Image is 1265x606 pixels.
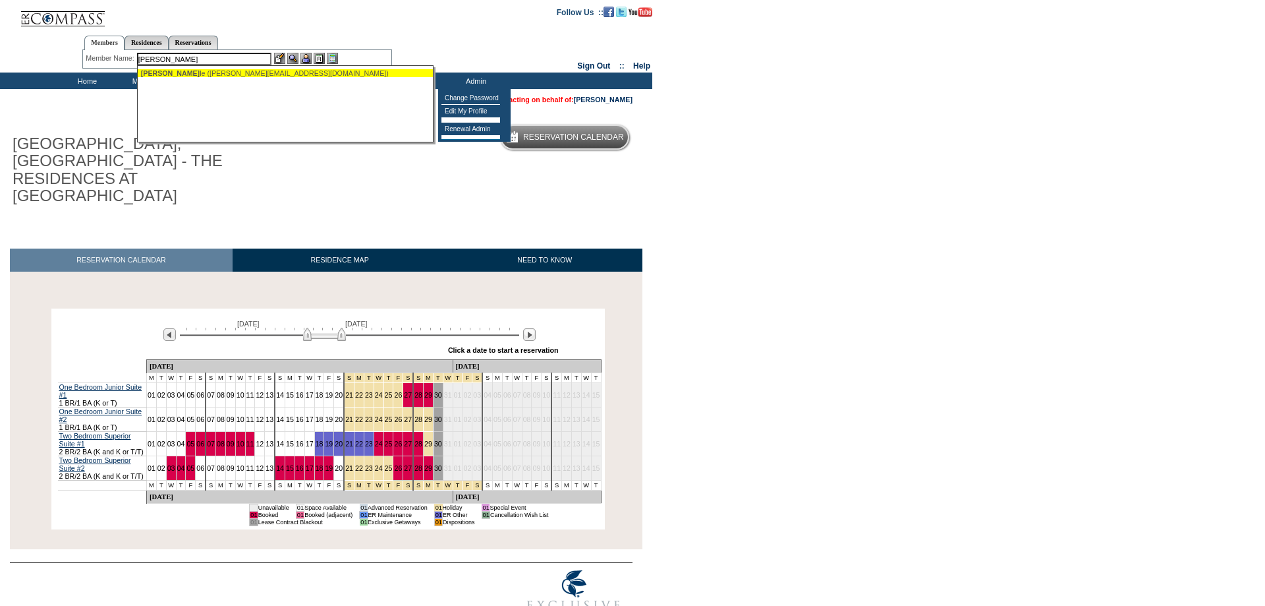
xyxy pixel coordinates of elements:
a: 06 [196,415,204,423]
img: b_calculator.gif [327,53,338,64]
td: 12 [562,407,572,431]
a: 24 [375,464,383,472]
a: 05 [186,391,194,399]
a: Residences [125,36,169,49]
td: 04 [482,382,492,407]
td: 31 [443,382,453,407]
a: 18 [316,440,323,448]
a: 30 [434,391,442,399]
a: 09 [227,464,235,472]
a: 14 [276,440,284,448]
td: 14 [581,382,591,407]
a: 27 [404,464,412,472]
span: [DATE] [345,320,368,328]
td: [DATE] [453,359,601,373]
td: Renewal Admin [441,123,500,136]
a: 17 [306,415,314,423]
td: 09 [532,431,542,456]
a: 01 [148,440,155,448]
a: 03 [167,464,175,472]
td: 08 [522,382,532,407]
a: 16 [296,464,304,472]
a: [PERSON_NAME] [574,96,632,104]
td: Christmas [344,373,354,382]
td: 1 BR/1 BA (K or T) [58,407,147,431]
td: 15 [591,407,601,431]
a: Reservations [169,36,218,49]
td: T [502,373,512,382]
td: 08 [522,407,532,431]
img: Next [523,328,536,341]
a: Subscribe to our YouTube Channel [629,7,652,15]
td: 11 [551,431,561,456]
td: M [146,373,156,382]
a: 24 [375,391,383,399]
td: T [314,373,324,382]
td: 13 [571,382,581,407]
a: Sign Out [577,61,610,71]
a: 22 [355,440,363,448]
a: 23 [365,440,373,448]
td: S [206,480,215,490]
a: 24 [375,440,383,448]
img: Follow us on Twitter [616,7,627,17]
div: Member Name: [86,53,136,64]
a: 23 [365,464,373,472]
a: 11 [246,391,254,399]
a: 05 [186,464,194,472]
a: 15 [286,415,294,423]
img: Reservations [314,53,325,64]
a: 11 [246,415,254,423]
a: 19 [325,464,333,472]
td: Edit My Profile [441,105,500,118]
td: 11 [551,382,561,407]
a: 05 [186,415,194,423]
td: T [176,480,186,490]
td: S [275,480,285,490]
td: T [225,480,235,490]
td: W [304,480,314,490]
td: W [235,373,245,382]
a: 04 [177,415,185,423]
a: 21 [345,391,353,399]
td: [DATE] [146,359,453,373]
span: [PERSON_NAME] [141,69,200,77]
a: 29 [424,440,432,448]
a: 11 [246,440,254,448]
a: 17 [306,391,314,399]
a: 06 [196,464,204,472]
img: Subscribe to our YouTube Channel [629,7,652,17]
td: W [235,480,245,490]
td: New Year's [433,373,443,382]
td: 01 [453,382,463,407]
td: 2 BR/2 BA (K and K or T/T) [58,456,147,480]
a: 12 [256,415,264,423]
a: 26 [394,415,402,423]
td: Christmas [354,373,364,382]
div: Click a date to start a reservation [448,346,559,354]
td: T [156,480,166,490]
td: 09 [532,456,542,480]
td: 08 [522,456,532,480]
a: 14 [276,464,284,472]
a: 11 [246,464,254,472]
a: 01 [148,391,155,399]
a: 02 [157,464,165,472]
a: One Bedroom Junior Suite #2 [59,408,142,423]
td: 01 [453,431,463,456]
td: S [206,373,215,382]
td: New Year's [443,373,453,382]
a: 18 [316,415,323,423]
a: 04 [177,440,185,448]
td: 31 [443,431,453,456]
a: 18 [316,391,323,399]
a: 04 [177,464,185,472]
td: T [225,373,235,382]
td: 13 [571,431,581,456]
td: 06 [502,407,512,431]
td: W [166,480,176,490]
td: My Memberships [122,73,194,89]
a: 24 [375,415,383,423]
img: Become our fan on Facebook [604,7,614,17]
a: 15 [286,464,294,472]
